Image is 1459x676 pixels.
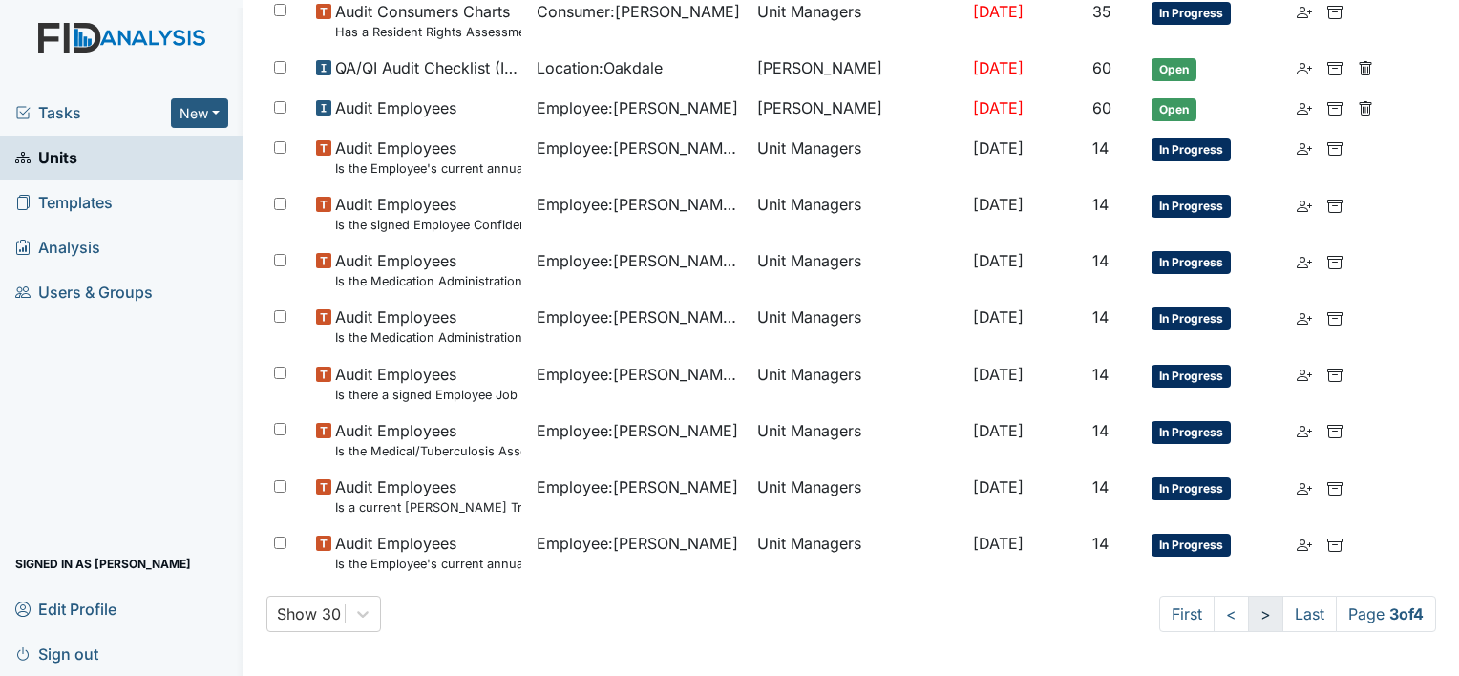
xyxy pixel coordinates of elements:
[1327,193,1343,216] a: Archive
[335,328,521,347] small: Is the Medication Administration Test and 2 observation checklist (hire after 10/07) found in the...
[1327,475,1343,498] a: Archive
[1327,96,1343,119] a: Archive
[750,355,965,412] td: Unit Managers
[973,2,1024,21] span: [DATE]
[1152,58,1196,81] span: Open
[15,594,116,623] span: Edit Profile
[1092,307,1109,327] span: 14
[1389,604,1424,623] strong: 3 of 4
[537,306,742,328] span: Employee : [PERSON_NAME], [PERSON_NAME]
[537,56,663,79] span: Location : Oakdale
[1358,56,1373,79] a: Delete
[750,412,965,468] td: Unit Managers
[1152,421,1231,444] span: In Progress
[537,96,738,119] span: Employee : [PERSON_NAME]
[1152,138,1231,161] span: In Progress
[15,549,191,579] span: Signed in as [PERSON_NAME]
[973,251,1024,270] span: [DATE]
[15,188,113,218] span: Templates
[973,477,1024,496] span: [DATE]
[1092,534,1109,553] span: 14
[1327,137,1343,159] a: Archive
[537,249,742,272] span: Employee : [PERSON_NAME], [PERSON_NAME]
[973,58,1024,77] span: [DATE]
[335,96,456,119] span: Audit Employees
[1092,477,1109,496] span: 14
[335,442,521,460] small: Is the Medical/Tuberculosis Assessment updated annually?
[1336,596,1436,632] span: Page
[335,137,521,178] span: Audit Employees Is the Employee's current annual Performance Evaluation on file?
[750,185,965,242] td: Unit Managers
[335,386,521,404] small: Is there a signed Employee Job Description in the file for the employee's current position?
[537,193,742,216] span: Employee : [PERSON_NAME], [PERSON_NAME]
[15,278,153,307] span: Users & Groups
[335,475,521,517] span: Audit Employees Is a current MANDT Training certificate found in the file (1 year)?
[1327,419,1343,442] a: Archive
[973,195,1024,214] span: [DATE]
[1152,534,1231,557] span: In Progress
[1358,96,1373,119] a: Delete
[335,363,521,404] span: Audit Employees Is there a signed Employee Job Description in the file for the employee's current...
[1092,365,1109,384] span: 14
[1152,2,1231,25] span: In Progress
[335,216,521,234] small: Is the signed Employee Confidentiality Agreement in the file (HIPPA)?
[335,555,521,573] small: Is the Employee's current annual Performance Evaluation on file?
[537,363,742,386] span: Employee : [PERSON_NAME], [PERSON_NAME]
[750,49,965,89] td: [PERSON_NAME]
[1282,596,1337,632] a: Last
[1092,58,1111,77] span: 60
[1327,56,1343,79] a: Archive
[750,298,965,354] td: Unit Managers
[1092,98,1111,117] span: 60
[335,193,521,234] span: Audit Employees Is the signed Employee Confidentiality Agreement in the file (HIPPA)?
[1159,596,1215,632] a: First
[537,137,742,159] span: Employee : [PERSON_NAME], [PERSON_NAME]
[750,524,965,581] td: Unit Managers
[335,249,521,290] span: Audit Employees Is the Medication Administration certificate found in the file?
[1327,306,1343,328] a: Archive
[1152,477,1231,500] span: In Progress
[335,159,521,178] small: Is the Employee's current annual Performance Evaluation on file?
[1152,98,1196,121] span: Open
[335,272,521,290] small: Is the Medication Administration certificate found in the file?
[973,365,1024,384] span: [DATE]
[1152,195,1231,218] span: In Progress
[1159,596,1436,632] nav: task-pagination
[1092,421,1109,440] span: 14
[973,421,1024,440] span: [DATE]
[1214,596,1249,632] a: <
[1248,596,1283,632] a: >
[1092,195,1109,214] span: 14
[15,143,77,173] span: Units
[973,138,1024,158] span: [DATE]
[15,101,171,124] a: Tasks
[1327,363,1343,386] a: Archive
[1092,138,1109,158] span: 14
[750,468,965,524] td: Unit Managers
[1327,249,1343,272] a: Archive
[750,129,965,185] td: Unit Managers
[537,532,738,555] span: Employee : [PERSON_NAME]
[335,419,521,460] span: Audit Employees Is the Medical/Tuberculosis Assessment updated annually?
[171,98,228,128] button: New
[973,534,1024,553] span: [DATE]
[1092,251,1109,270] span: 14
[537,419,738,442] span: Employee : [PERSON_NAME]
[537,475,738,498] span: Employee : [PERSON_NAME]
[1152,307,1231,330] span: In Progress
[1327,532,1343,555] a: Archive
[335,532,521,573] span: Audit Employees Is the Employee's current annual Performance Evaluation on file?
[1152,251,1231,274] span: In Progress
[973,98,1024,117] span: [DATE]
[15,639,98,668] span: Sign out
[750,89,965,129] td: [PERSON_NAME]
[277,602,341,625] div: Show 30
[1092,2,1111,21] span: 35
[335,306,521,347] span: Audit Employees Is the Medication Administration Test and 2 observation checklist (hire after 10/...
[15,233,100,263] span: Analysis
[750,242,965,298] td: Unit Managers
[335,23,521,41] small: Has a Resident Rights Assessment form been completed (18 years or older)?
[335,498,521,517] small: Is a current [PERSON_NAME] Training certificate found in the file (1 year)?
[1152,365,1231,388] span: In Progress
